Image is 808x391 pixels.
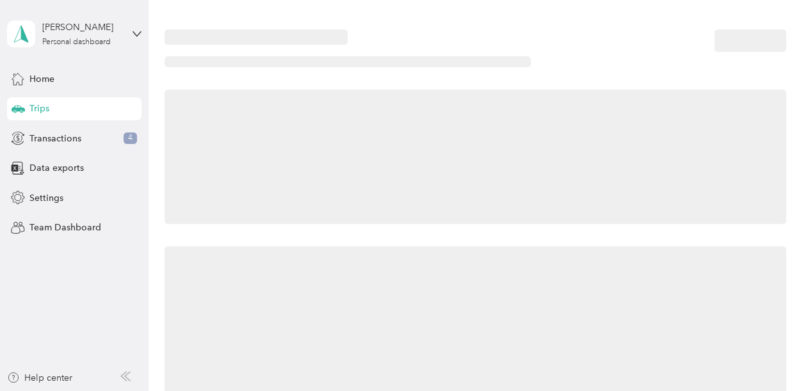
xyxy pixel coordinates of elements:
[29,161,84,175] span: Data exports
[736,319,808,391] iframe: Everlance-gr Chat Button Frame
[29,191,63,205] span: Settings
[124,132,137,144] span: 4
[29,102,49,115] span: Trips
[42,38,111,46] div: Personal dashboard
[29,221,101,234] span: Team Dashboard
[42,20,122,34] div: [PERSON_NAME]
[29,132,81,145] span: Transactions
[29,72,54,86] span: Home
[7,371,72,385] button: Help center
